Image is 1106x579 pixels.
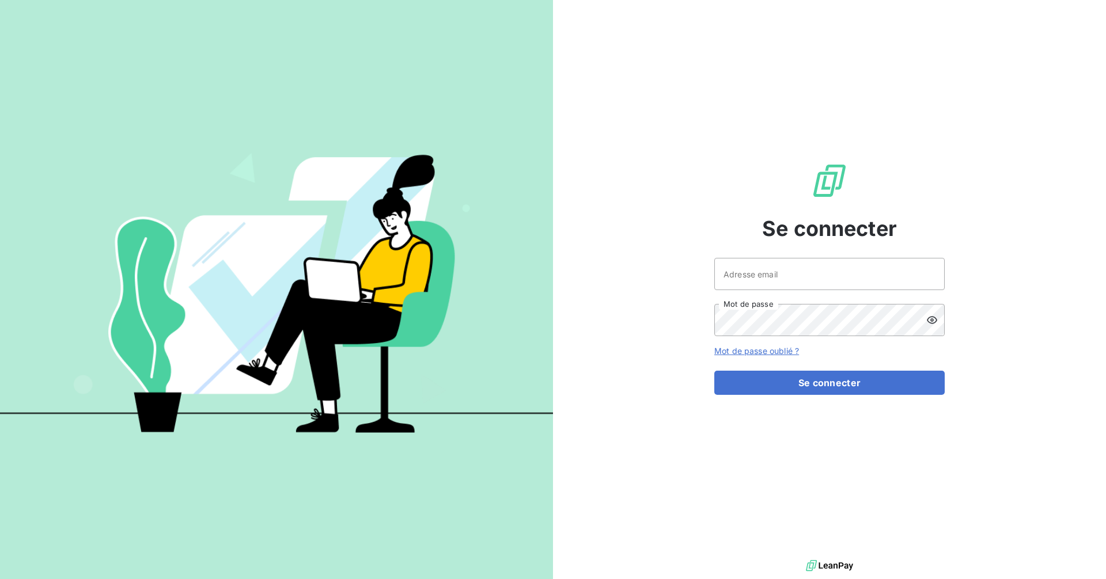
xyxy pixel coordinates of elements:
a: Mot de passe oublié ? [714,346,799,356]
img: logo [806,557,853,574]
button: Se connecter [714,371,945,395]
img: Logo LeanPay [811,162,848,199]
input: placeholder [714,258,945,290]
span: Se connecter [762,213,897,244]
